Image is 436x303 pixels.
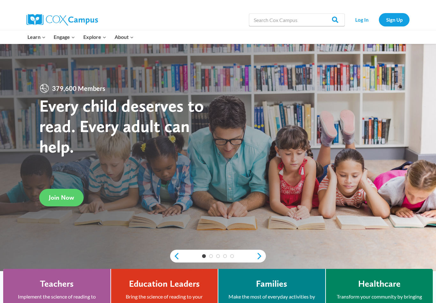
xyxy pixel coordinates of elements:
h4: Teachers [40,278,74,289]
h4: Families [256,278,287,289]
a: 2 [209,254,213,258]
img: Cox Campus [26,14,98,26]
a: 1 [202,254,206,258]
nav: Primary Navigation [23,30,138,44]
a: 4 [223,254,227,258]
span: Join Now [49,194,74,201]
input: Search Cox Campus [249,13,345,26]
strong: Every child deserves to read. Every adult can help. [39,95,204,156]
nav: Secondary Navigation [348,13,410,26]
a: Join Now [39,189,84,206]
a: previous [170,252,180,260]
span: Learn [27,33,46,41]
div: content slider buttons [170,250,266,262]
span: About [115,33,134,41]
a: 3 [216,254,220,258]
a: Sign Up [379,13,410,26]
span: Explore [83,33,106,41]
a: 5 [230,254,234,258]
h4: Healthcare [358,278,401,289]
a: next [256,252,266,260]
a: Log In [348,13,376,26]
h4: Education Leaders [129,278,200,289]
span: 379,600 Members [49,83,108,93]
span: Engage [54,33,75,41]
